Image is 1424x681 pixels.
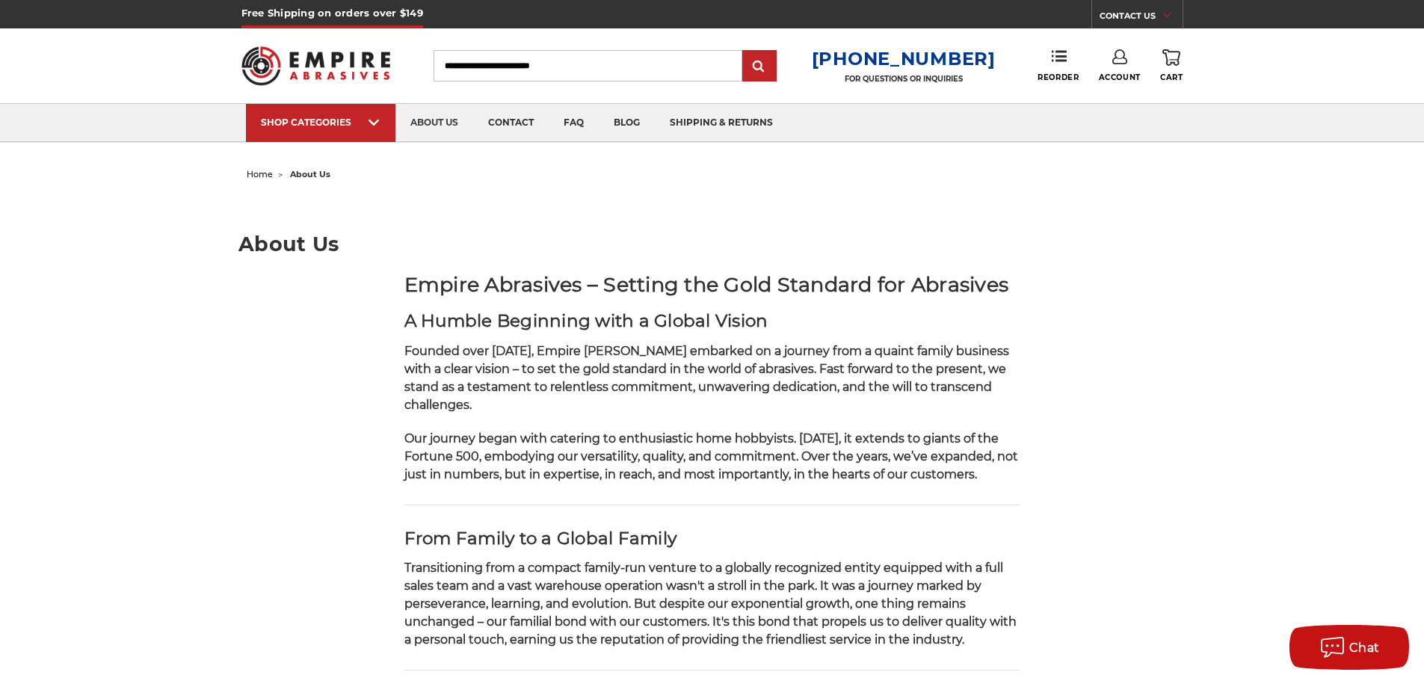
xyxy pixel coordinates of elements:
[812,74,996,84] p: FOR QUESTIONS OR INQUIRIES
[404,310,768,331] strong: A Humble Beginning with a Global Vision
[1160,49,1183,82] a: Cart
[1038,49,1079,81] a: Reorder
[404,431,1018,481] span: Our journey began with catering to enthusiastic home hobbyists. [DATE], it extends to giants of t...
[404,561,1017,647] span: Transitioning from a compact family-run venture to a globally recognized entity equipped with a f...
[247,169,273,179] a: home
[745,52,774,81] input: Submit
[655,104,788,142] a: shipping & returns
[404,272,1009,297] strong: Empire Abrasives – Setting the Gold Standard for Abrasives
[1160,73,1183,82] span: Cart
[1038,73,1079,82] span: Reorder
[1100,7,1183,28] a: CONTACT US
[241,37,391,95] img: Empire Abrasives
[395,104,473,142] a: about us
[261,117,380,128] div: SHOP CATEGORIES
[404,528,677,549] strong: From Family to a Global Family
[473,104,549,142] a: contact
[549,104,599,142] a: faq
[599,104,655,142] a: blog
[404,344,1009,412] span: Founded over [DATE], Empire [PERSON_NAME] embarked on a journey from a quaint family business wit...
[1099,73,1141,82] span: Account
[290,169,330,179] span: about us
[238,234,1186,254] h1: About Us
[1289,625,1409,670] button: Chat
[812,48,996,70] a: [PHONE_NUMBER]
[1349,641,1380,655] span: Chat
